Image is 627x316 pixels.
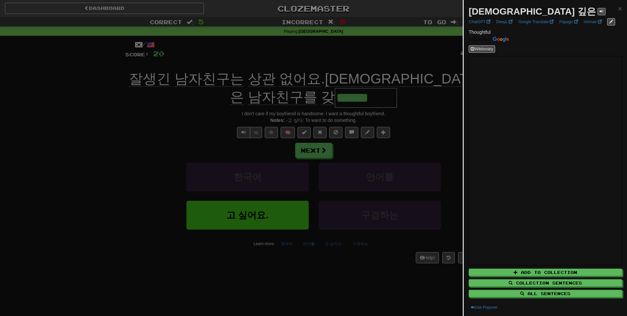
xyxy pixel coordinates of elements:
img: Color short [469,37,509,42]
span: Thoughtful [469,29,490,35]
a: ChatGPT [467,18,492,26]
button: Collection Sentences [469,279,622,287]
button: Wiktionary [469,45,495,53]
button: edit links [607,18,615,26]
button: All Sentences [469,290,622,297]
a: DeepL [494,18,515,26]
button: Close [618,5,622,12]
a: Google Translate [516,18,556,26]
button: Use Popover [469,304,499,311]
a: Papago [557,18,580,26]
button: Add to Collection [469,269,622,276]
a: mirinae [582,18,604,26]
span: × [618,5,622,12]
strong: [DEMOGRAPHIC_DATA] 깊은 [469,6,596,17]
